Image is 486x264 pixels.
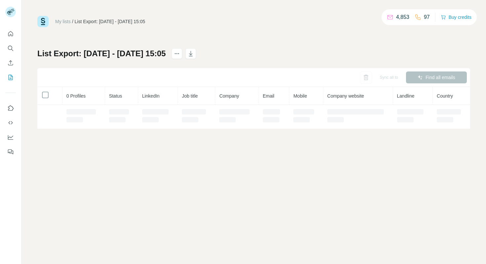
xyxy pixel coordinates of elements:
button: Search [5,42,16,54]
span: Country [437,93,453,99]
div: List Export: [DATE] - [DATE] 15:05 [75,18,145,25]
span: Job title [182,93,198,99]
span: Company website [327,93,364,99]
button: actions [172,48,182,59]
span: LinkedIn [142,93,160,99]
span: Company [219,93,239,99]
span: Landline [397,93,415,99]
button: Quick start [5,28,16,40]
img: Surfe Logo [37,16,49,27]
button: Use Surfe on LinkedIn [5,102,16,114]
button: Feedback [5,146,16,158]
h1: List Export: [DATE] - [DATE] 15:05 [37,48,166,59]
button: Buy credits [441,13,471,22]
span: Status [109,93,122,99]
span: Mobile [293,93,307,99]
span: Email [263,93,274,99]
span: 0 Profiles [66,93,86,99]
button: Enrich CSV [5,57,16,69]
a: My lists [55,19,71,24]
button: Dashboard [5,131,16,143]
li: / [72,18,73,25]
p: 97 [424,13,430,21]
button: Use Surfe API [5,117,16,129]
button: My lists [5,71,16,83]
p: 4,853 [396,13,409,21]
